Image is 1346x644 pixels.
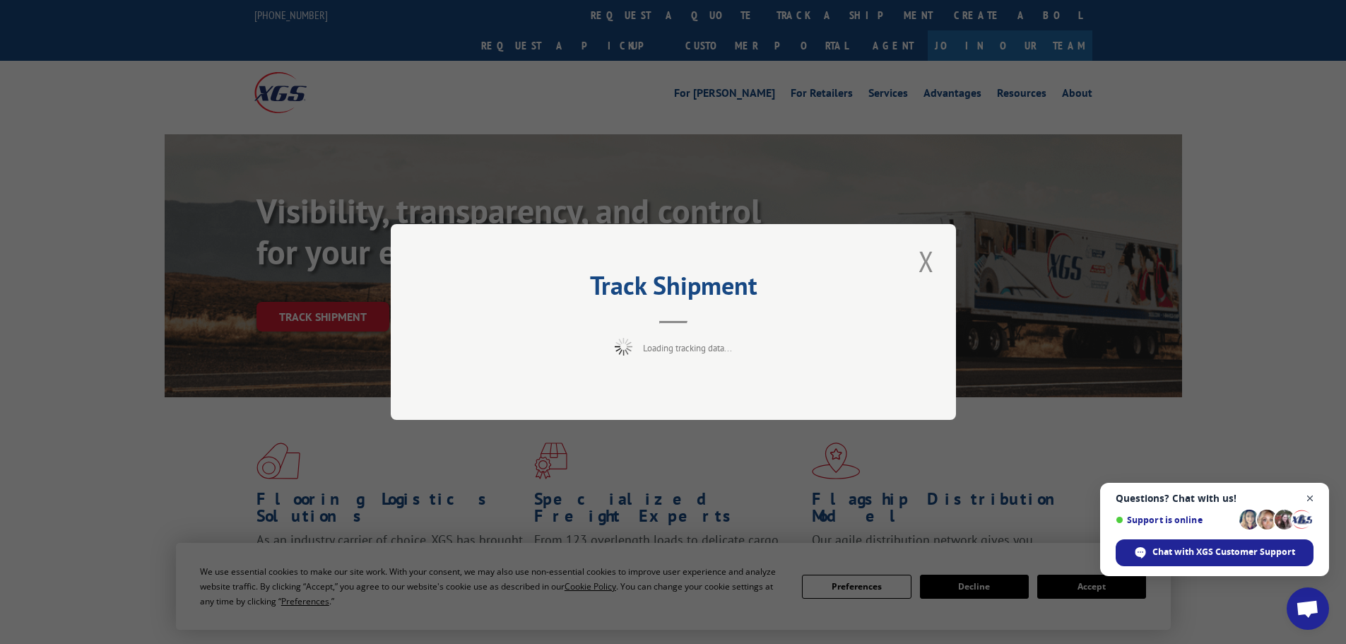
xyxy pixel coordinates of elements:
a: Open chat [1287,587,1329,630]
h2: Track Shipment [461,276,885,303]
span: Chat with XGS Customer Support [1116,539,1313,566]
span: Loading tracking data... [643,342,732,354]
img: xgs-loading [615,338,632,356]
span: Support is online [1116,515,1234,525]
button: Close modal [914,242,938,281]
span: Questions? Chat with us! [1116,493,1313,504]
span: Chat with XGS Customer Support [1152,546,1295,558]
